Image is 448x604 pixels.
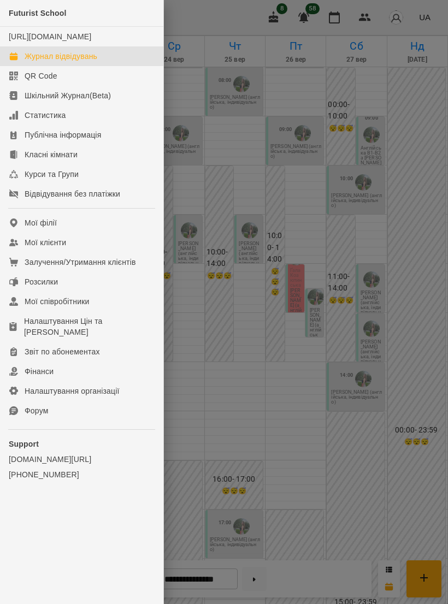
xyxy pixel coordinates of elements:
[25,51,97,62] div: Журнал відвідувань
[25,257,136,268] div: Залучення/Утримання клієнтів
[25,346,100,357] div: Звіт по абонементах
[25,366,54,377] div: Фінанси
[25,405,49,416] div: Форум
[25,296,90,307] div: Мої співробітники
[25,149,78,160] div: Класні кімнати
[9,469,155,480] a: [PHONE_NUMBER]
[25,129,101,140] div: Публічна інформація
[9,9,67,17] span: Futurist School
[25,276,58,287] div: Розсилки
[25,90,111,101] div: Шкільний Журнал(Beta)
[25,70,57,81] div: QR Code
[25,386,120,396] div: Налаштування організації
[24,316,155,337] div: Налаштування Цін та [PERSON_NAME]
[25,110,66,121] div: Статистика
[9,439,155,449] p: Support
[9,454,155,465] a: [DOMAIN_NAME][URL]
[25,188,120,199] div: Відвідування без платіжки
[25,217,57,228] div: Мої філії
[9,32,91,41] a: [URL][DOMAIN_NAME]
[25,237,66,248] div: Мої клієнти
[25,169,79,180] div: Курси та Групи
